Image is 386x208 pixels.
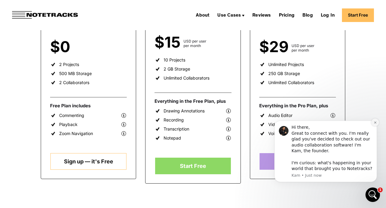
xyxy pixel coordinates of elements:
a: Pricing [276,10,297,20]
div: Commenting [59,113,84,118]
a: Reviews [250,10,273,20]
div: 2 Projects [59,62,79,67]
img: Profile image for Kam [14,14,23,24]
a: Sign up — it's Free [50,153,126,170]
div: 2 Collaborators [59,80,89,85]
div: Hi there, Great to connect with you. I'm really glad you've decided to check out our audio collab... [26,13,107,60]
div: $0 [50,42,73,52]
div: USD per user per month [292,43,314,52]
div: Everything in the Pro Plan, plus [259,103,336,109]
a: Start Free [155,158,231,174]
div: Message content [26,13,107,60]
div: 10 Projects [164,57,185,63]
div: Unlimited Projects [268,62,304,67]
div: Free Plan includes [50,103,127,109]
p: Message from Kam, sent Just now [26,61,107,67]
div: per user per month [73,43,91,52]
div: Use Cases [217,13,241,18]
div: Playback [59,122,78,127]
div: USD per user per month [183,39,206,48]
a: Start Free [342,8,374,22]
div: $15 [155,37,183,48]
div: Recording [164,117,184,123]
div: Use Cases [215,10,247,20]
div: message notification from Kam, Just now. Hi there, Great to connect with you. I'm really glad you... [9,9,112,71]
a: Start Free [260,153,335,170]
button: Dismiss notification [106,7,114,15]
a: About [193,10,212,20]
iframe: Intercom notifications message [265,112,386,192]
iframe: Intercom live chat [365,188,380,202]
div: 2 GB Storage [164,66,190,72]
span: 1 [378,188,383,192]
a: Log In [318,10,337,20]
div: 500 MB Storage [59,71,92,76]
a: Blog [300,10,315,20]
div: Zoom Navigation [59,131,93,136]
div: Everything in the Free Plan, plus [155,98,231,104]
div: $29 [259,42,292,52]
div: Unlimited Collaborators [164,75,209,81]
div: 250 GB Storage [268,71,300,76]
div: Unlimited Collaborators [268,80,314,85]
div: Drawing Annotations [164,108,205,114]
div: Notepad [164,135,181,141]
div: Transcription [164,126,189,132]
